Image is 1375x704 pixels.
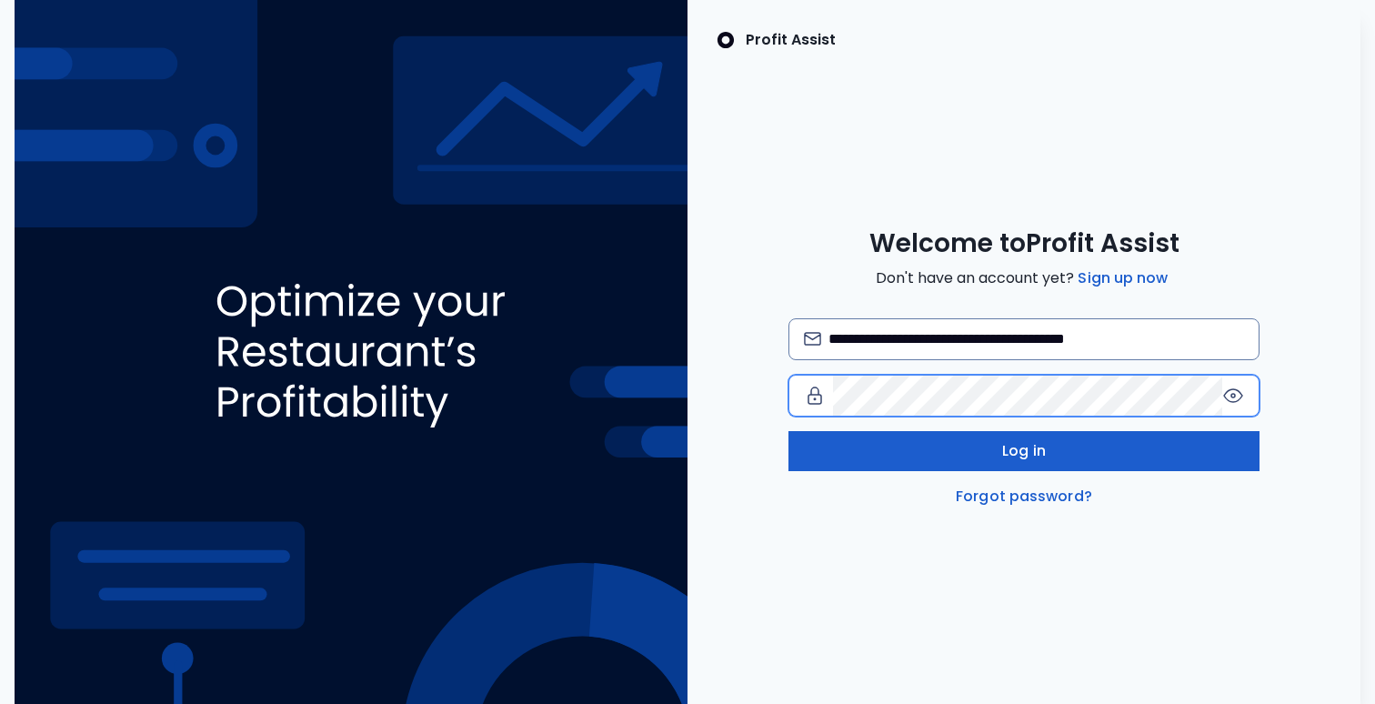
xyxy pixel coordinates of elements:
a: Sign up now [1074,267,1171,289]
span: Welcome to Profit Assist [869,227,1179,260]
button: Log in [788,431,1260,471]
img: SpotOn Logo [717,29,735,51]
span: Don't have an account yet? [876,267,1171,289]
span: Log in [1002,440,1046,462]
a: Forgot password? [952,486,1096,508]
p: Profit Assist [746,29,836,51]
img: email [804,332,821,346]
